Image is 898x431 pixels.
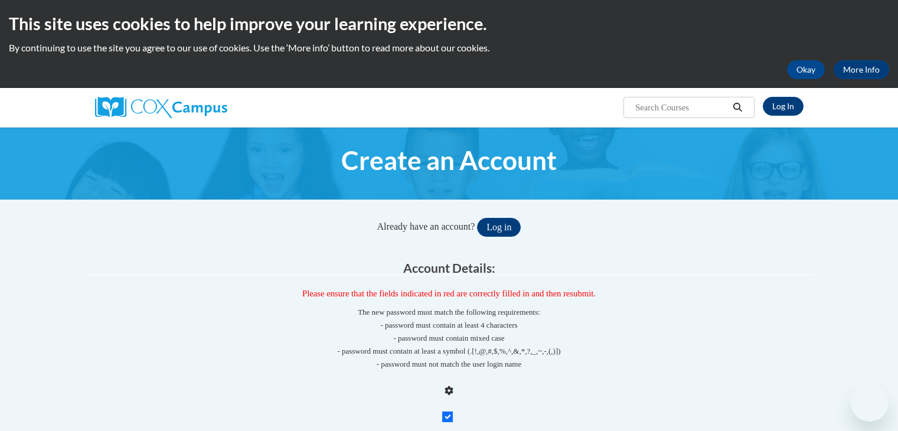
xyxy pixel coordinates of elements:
span: Already have an account? [377,221,475,231]
span: The new password must match the following requirements: [358,308,540,316]
span: Create an Account [341,145,557,176]
span: Please ensure that the fields indicated in red are correctly filled in and then resubmit. [86,287,812,300]
button: Log in [477,218,521,237]
h2: This site uses cookies to help improve your learning experience. [9,12,889,35]
button: Search [729,100,746,115]
p: By continuing to use the site you agree to our use of cookies. Use the ‘More info’ button to read... [9,41,889,54]
iframe: Gumb za pokretanje prozora za poruke [851,384,889,422]
img: Cox Campus [95,97,227,118]
input: Search Courses [634,100,729,115]
span: - password must contain at least 4 characters - password must contain mixed case - password must ... [86,319,812,371]
a: More Info [834,60,889,79]
a: Log In [763,97,804,116]
button: Okay [787,60,825,79]
span: Account Details: [403,260,495,275]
